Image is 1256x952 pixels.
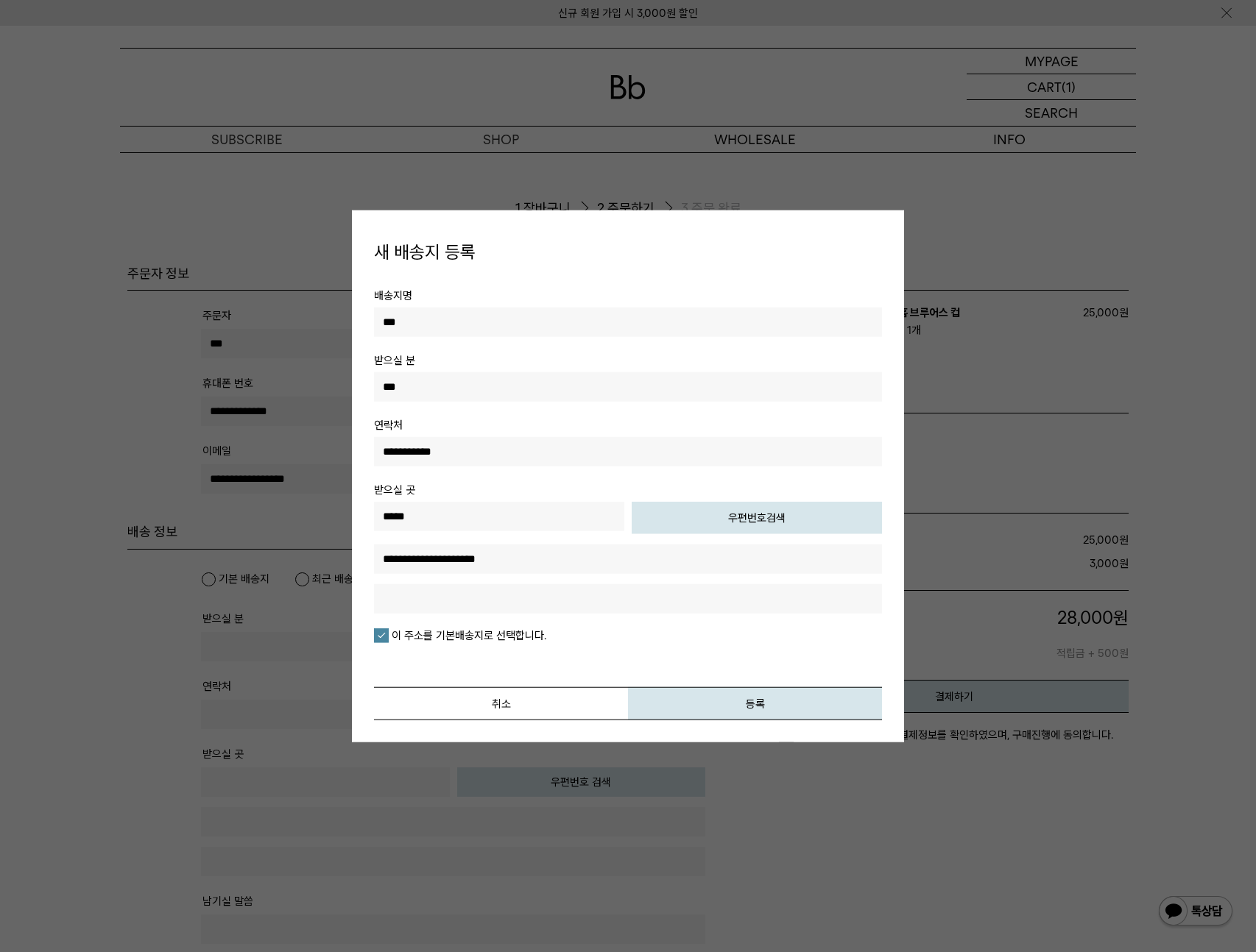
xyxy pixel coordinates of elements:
[374,240,882,265] h4: 새 배송지 등록
[628,686,882,720] button: 등록
[374,353,415,366] span: 받으실 분
[374,483,415,496] span: 받으실 곳
[374,418,403,431] span: 연락처
[374,288,412,302] span: 배송지명
[632,501,882,533] button: 우편번호검색
[374,628,546,642] label: 이 주소를 기본배송지로 선택합니다.
[374,686,628,720] button: 취소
